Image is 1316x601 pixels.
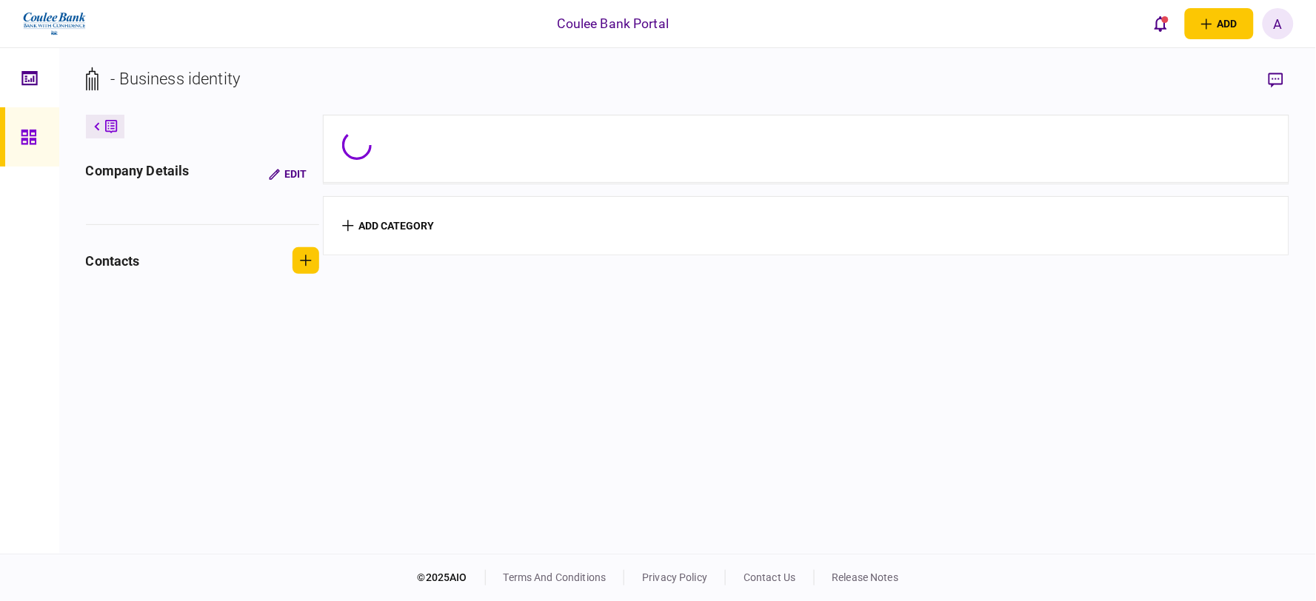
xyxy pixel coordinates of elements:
a: privacy policy [642,571,707,583]
img: client company logo [21,5,87,42]
button: open adding identity options [1185,8,1254,39]
div: Coulee Bank Portal [558,14,669,33]
button: Edit [257,161,319,187]
a: terms and conditions [504,571,607,583]
div: company details [86,161,190,187]
button: open notifications list [1145,8,1176,39]
div: © 2025 AIO [418,570,486,585]
button: A [1263,8,1294,39]
a: contact us [744,571,795,583]
a: release notes [832,571,899,583]
button: add category [342,220,435,232]
div: contacts [86,251,140,271]
div: - Business identity [111,67,241,91]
